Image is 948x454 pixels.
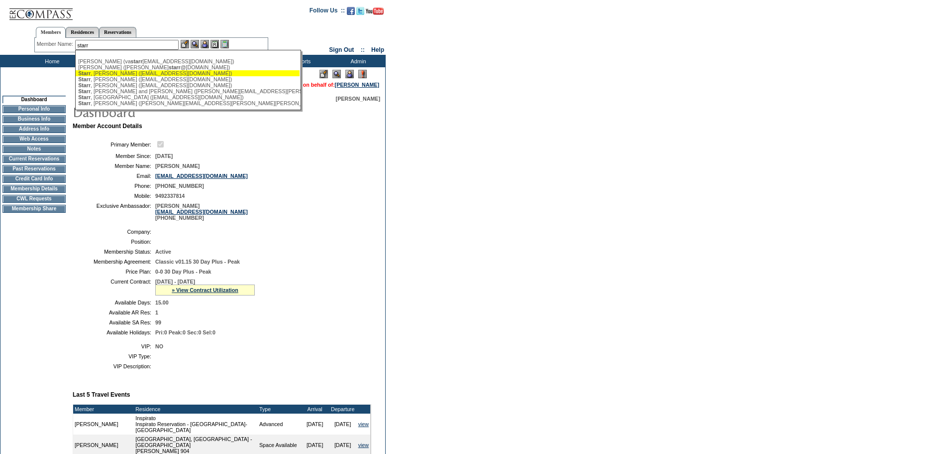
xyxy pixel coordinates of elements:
span: :: [361,46,365,53]
div: , [GEOGRAPHIC_DATA] ([EMAIL_ADDRESS][DOMAIN_NAME]) [78,94,297,100]
td: Membership Details [2,185,66,193]
span: Active [155,249,171,255]
td: VIP Type: [77,353,151,359]
td: Primary Member: [77,140,151,149]
td: [PERSON_NAME] [73,414,134,435]
span: 0-0 30 Day Plus - Peak [155,269,211,275]
a: view [358,442,369,448]
td: Admin [328,55,386,67]
td: Advanced [258,414,301,435]
td: Past Reservations [2,165,66,173]
div: [PERSON_NAME] ([PERSON_NAME] @[DOMAIN_NAME]) [78,64,297,70]
td: Available SA Res: [77,319,151,325]
td: Business Info [2,115,66,123]
td: Web Access [2,135,66,143]
a: [EMAIL_ADDRESS][DOMAIN_NAME] [155,209,248,215]
td: Notes [2,145,66,153]
span: [DATE] - [DATE] [155,279,195,285]
span: [DATE] [155,153,173,159]
span: Starr [78,82,91,88]
span: Starr [78,88,91,94]
td: [DATE] [301,414,329,435]
td: CWL Requests [2,195,66,203]
td: Price Plan: [77,269,151,275]
a: Residences [66,27,99,37]
img: pgTtlDashboard.gif [72,102,271,122]
td: Available Holidays: [77,329,151,335]
a: Help [371,46,384,53]
span: You are acting on behalf of: [265,82,379,88]
div: Member Name: [37,40,75,48]
td: Type [258,405,301,414]
div: , [PERSON_NAME] ([PERSON_NAME][EMAIL_ADDRESS][PERSON_NAME][PERSON_NAME][DOMAIN_NAME]) [78,100,297,106]
td: Member Since: [77,153,151,159]
img: View [191,40,199,48]
div: , [PERSON_NAME] ([EMAIL_ADDRESS][DOMAIN_NAME]) [78,82,297,88]
div: , [PERSON_NAME] ([EMAIL_ADDRESS][DOMAIN_NAME]) [78,70,297,76]
td: Follow Us :: [310,6,345,18]
a: [EMAIL_ADDRESS][DOMAIN_NAME] [155,173,248,179]
a: [PERSON_NAME] [335,82,379,88]
div: [PERSON_NAME] (va [EMAIL_ADDRESS][DOMAIN_NAME]) [78,58,297,64]
b: Last 5 Travel Events [73,391,130,398]
a: Sign Out [329,46,354,53]
span: [PERSON_NAME] [155,163,200,169]
td: Member Name: [77,163,151,169]
span: 15.00 [155,300,169,305]
td: [DATE] [329,414,357,435]
td: Available Days: [77,300,151,305]
td: Inspirato Inspirato Reservation - [GEOGRAPHIC_DATA]-[GEOGRAPHIC_DATA] [134,414,258,435]
a: » View Contract Utilization [172,287,238,293]
td: Personal Info [2,105,66,113]
img: Reservations [211,40,219,48]
img: Edit Mode [319,70,328,78]
span: Starr [78,76,91,82]
a: Members [36,27,66,38]
div: , [PERSON_NAME] and [PERSON_NAME] ([PERSON_NAME][EMAIL_ADDRESS][PERSON_NAME][DOMAIN_NAME]) [78,88,297,94]
td: Phone: [77,183,151,189]
td: Email: [77,173,151,179]
span: [PHONE_NUMBER] [155,183,204,189]
img: Become our fan on Facebook [347,7,355,15]
span: 9492337814 [155,193,185,199]
td: Available AR Res: [77,309,151,315]
a: Subscribe to our YouTube Channel [366,10,384,16]
td: Membership Share [2,205,66,213]
td: Credit Card Info [2,175,66,183]
span: Starr [78,100,91,106]
b: Member Account Details [73,123,142,130]
img: Impersonate [345,70,354,78]
img: b_edit.gif [181,40,189,48]
a: view [358,421,369,427]
span: starr [169,64,181,70]
span: Pri:0 Peak:0 Sec:0 Sel:0 [155,329,215,335]
td: Home [22,55,80,67]
td: Current Reservations [2,155,66,163]
img: View Mode [332,70,341,78]
a: Reservations [99,27,136,37]
td: Residence [134,405,258,414]
a: Follow us on Twitter [356,10,364,16]
span: Starr [78,94,91,100]
span: 1 [155,309,158,315]
div: , [PERSON_NAME] ([EMAIL_ADDRESS][DOMAIN_NAME]) [78,76,297,82]
a: Become our fan on Facebook [347,10,355,16]
td: Arrival [301,405,329,414]
td: Company: [77,229,151,235]
span: Classic v01.15 30 Day Plus - Peak [155,259,240,265]
td: Exclusive Ambassador: [77,203,151,221]
td: Position: [77,239,151,245]
span: starr [131,58,143,64]
img: Follow us on Twitter [356,7,364,15]
td: Mobile: [77,193,151,199]
img: Subscribe to our YouTube Channel [366,7,384,15]
td: Member [73,405,134,414]
td: Dashboard [2,96,66,103]
img: Impersonate [201,40,209,48]
span: 99 [155,319,161,325]
span: Starr [78,70,91,76]
td: Departure [329,405,357,414]
td: Current Contract: [77,279,151,296]
td: Membership Status: [77,249,151,255]
span: [PERSON_NAME] [PHONE_NUMBER] [155,203,248,221]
